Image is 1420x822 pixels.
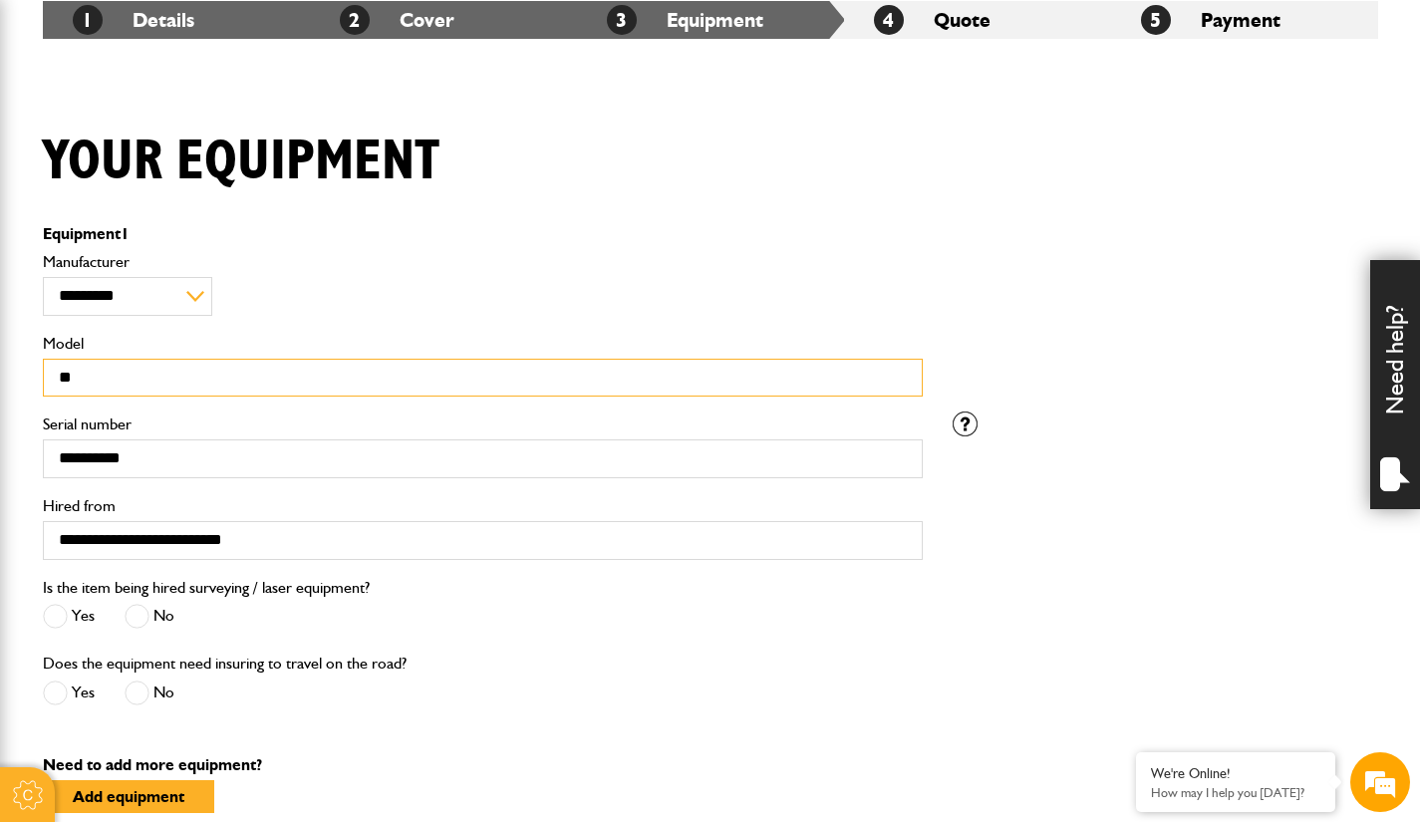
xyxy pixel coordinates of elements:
span: 2 [340,5,370,35]
li: Quote [844,1,1111,39]
textarea: Type your message and hit 'Enter' [26,361,364,597]
span: 3 [607,5,637,35]
li: Equipment [577,1,844,39]
span: 4 [874,5,904,35]
img: d_20077148190_company_1631870298795_20077148190 [34,111,84,138]
label: Manufacturer [43,254,923,270]
p: Need to add more equipment? [43,757,1378,773]
input: Enter your last name [26,184,364,228]
input: Enter your email address [26,243,364,287]
label: Yes [43,604,95,629]
span: 1 [73,5,103,35]
div: We're Online! [1151,765,1320,782]
span: 5 [1141,5,1171,35]
div: Need help? [1370,260,1420,509]
label: Does the equipment need insuring to travel on the road? [43,656,407,672]
li: Payment [1111,1,1378,39]
a: 1Details [73,8,194,32]
div: Minimize live chat window [327,10,375,58]
em: Start Chat [271,614,362,641]
span: 1 [121,224,130,243]
label: No [125,604,174,629]
label: Is the item being hired surveying / laser equipment? [43,580,370,596]
input: Enter your phone number [26,302,364,346]
p: How may I help you today? [1151,785,1320,800]
a: 2Cover [340,8,454,32]
p: Equipment [43,226,923,242]
label: Serial number [43,416,923,432]
label: No [125,681,174,705]
label: Model [43,336,923,352]
div: Chat with us now [104,112,335,137]
button: Add equipment [43,780,214,813]
label: Hired from [43,498,923,514]
label: Yes [43,681,95,705]
h1: Your equipment [43,129,439,195]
